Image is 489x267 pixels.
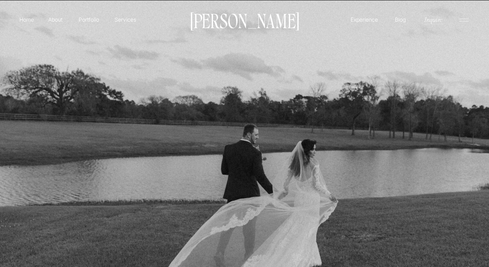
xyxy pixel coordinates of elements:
a: Experience [349,15,379,24]
a: [PERSON_NAME] [186,12,303,28]
a: Blog [393,15,408,23]
a: Portfolio [75,15,103,24]
a: Home [18,15,35,24]
a: About [47,15,64,23]
a: Services [114,15,137,24]
a: Inquire [423,15,443,24]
